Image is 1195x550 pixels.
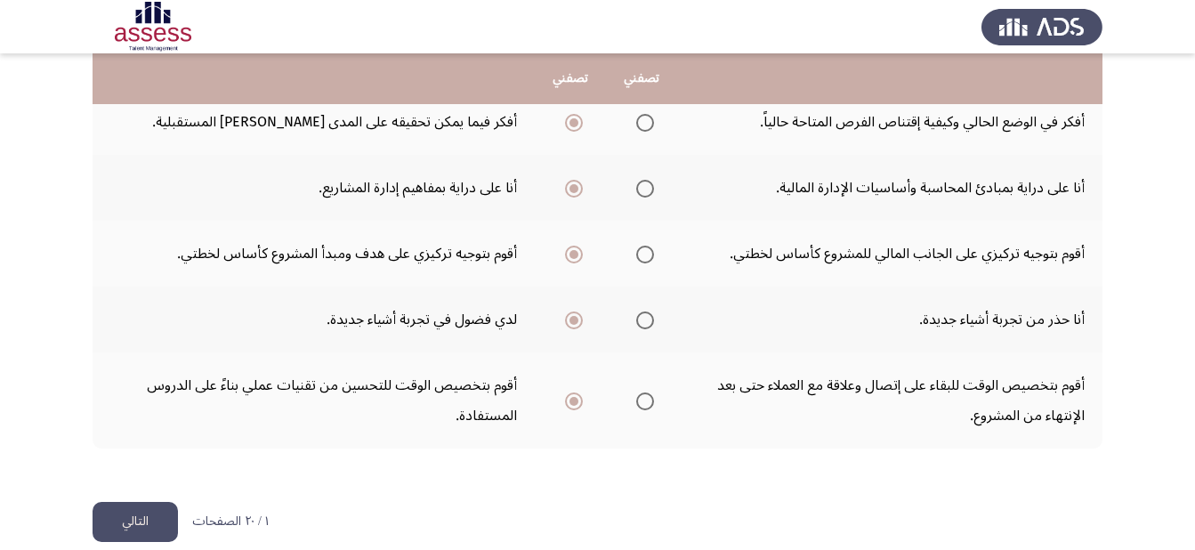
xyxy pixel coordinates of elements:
th: تصفني [606,53,677,104]
td: أنا على دراية بمفاهيم إدارة المشاريع. [93,155,535,221]
mat-radio-group: Select an option [558,304,583,335]
mat-radio-group: Select an option [558,239,583,269]
th: تصفني [535,53,606,104]
p: ١ / ٢٠ الصفحات [192,514,269,530]
td: أقوم بتوجيه تركيزي على هدف ومبدأ المشروع كأساس لخطتي. [93,221,535,287]
mat-radio-group: Select an option [629,239,654,269]
mat-radio-group: Select an option [629,107,654,137]
td: أفكر في الوضع الحالي وكيفية إقتناص الفرص المتاحة حالياً. [677,89,1102,155]
mat-radio-group: Select an option [629,173,654,203]
td: أقوم بتخصيص الوقت للتحسين من تقنيات عملي بناءً على الدروس المستفادة. [93,352,535,449]
td: أنا حذر من تجربة أشياء جديدة. [677,287,1102,352]
td: أنا على دراية بمبادئ المحاسبة وأساسيات الإدارة المالية. [677,155,1102,221]
mat-radio-group: Select an option [558,173,583,203]
td: لدي فضول في تجربة أشياء جديدة. [93,287,535,352]
td: أقوم بتخصيص الوقت للبقاء على إتصال وعلاقة مع العملاء حتى بعد الإنتهاء من المشروع. [677,352,1102,449]
img: Assessment logo of Potentiality Assessment [93,2,214,52]
mat-radio-group: Select an option [629,304,654,335]
mat-radio-group: Select an option [629,385,654,416]
mat-radio-group: Select an option [558,107,583,137]
mat-radio-group: Select an option [558,385,583,416]
img: Assess Talent Management logo [981,2,1102,52]
td: أقوم بتوجيه تركيزي على الجانب المالي للمشروع كأساس لخطتي. [677,221,1102,287]
button: load next page [93,502,178,542]
td: أفكر فيما يمكن تحقيقه على المدى [PERSON_NAME] المستقبلية. [93,89,535,155]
